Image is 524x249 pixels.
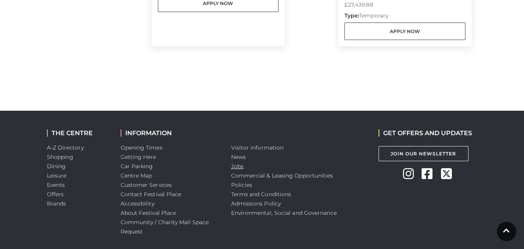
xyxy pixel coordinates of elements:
[379,146,469,161] a: Join Our Newsletter
[344,12,465,23] p: Temporary
[121,129,220,137] h2: INFORMATION
[47,200,66,207] a: Brands
[379,129,472,137] h2: GET OFFERS AND UPDATES
[47,172,67,179] a: Leisure
[231,191,291,198] a: Terms and Conditions
[121,172,152,179] a: Centre Map
[121,153,156,160] a: Getting Here
[121,191,182,198] a: Contact Festival Place
[231,172,333,179] a: Commercial & Leasing Opportunities
[47,144,84,151] a: A-Z Directory
[344,23,465,40] a: Apply Now
[231,144,284,151] a: Visitor information
[121,163,153,170] a: Car Parking
[47,181,65,188] a: Events
[121,144,163,151] a: Opening Times
[47,153,74,160] a: Shopping
[344,12,359,19] strong: Type:
[121,181,172,188] a: Customer Services
[121,219,209,235] a: Community / Charity Mall Space Request
[47,191,64,198] a: Offers
[231,209,337,216] a: Environmental, Social and Governance
[47,163,66,170] a: Dining
[121,209,176,216] a: About Festival Place
[121,200,154,207] a: Accessibility
[231,153,246,160] a: News
[231,181,252,188] a: Policies
[231,163,244,170] a: Jobs
[47,129,109,137] h2: THE CENTRE
[231,200,281,207] a: Admissions Policy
